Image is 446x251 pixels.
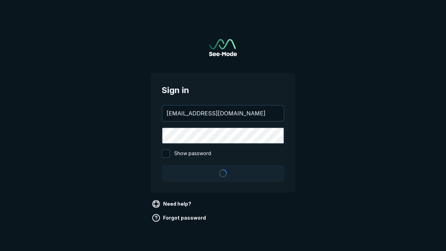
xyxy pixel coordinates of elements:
span: Show password [174,150,211,158]
a: Forgot password [151,212,209,223]
img: See-Mode Logo [209,39,237,56]
a: Need help? [151,198,194,210]
input: your@email.com [162,106,284,121]
span: Sign in [162,84,284,97]
a: Go to sign in [209,39,237,56]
